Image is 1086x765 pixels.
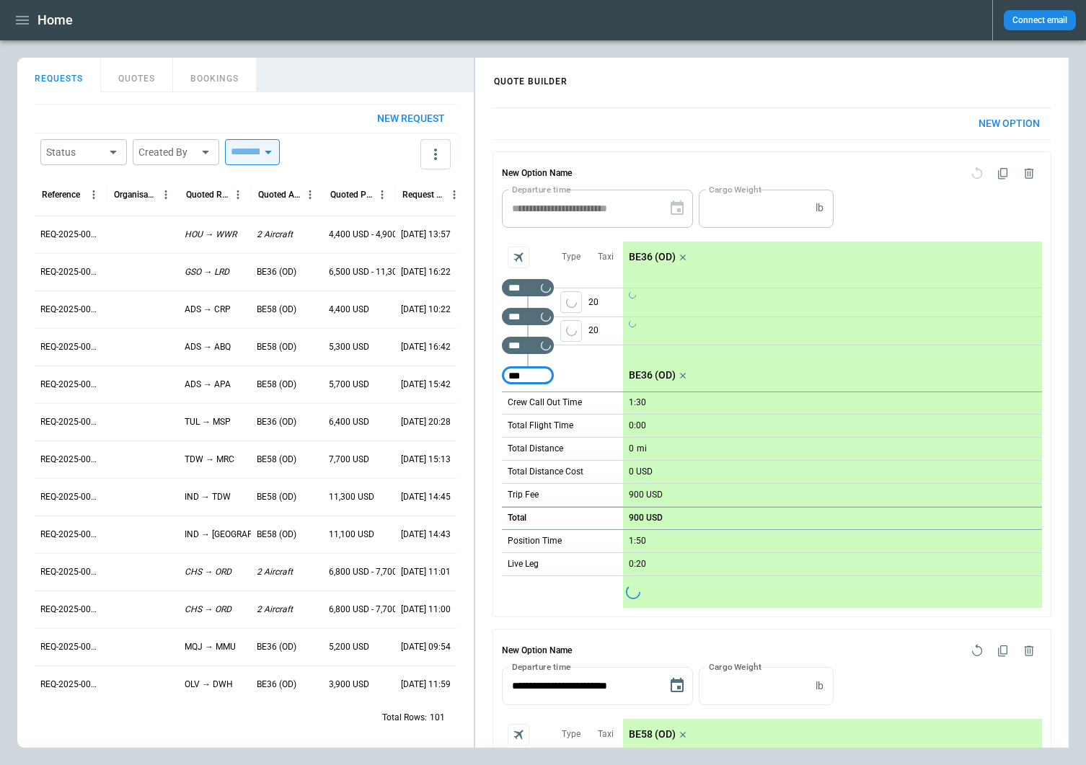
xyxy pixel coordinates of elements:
p: REQ-2025-000249 [40,341,101,353]
p: REQ-2025-000240 [40,678,101,691]
p: BE36 (OD) [629,369,676,381]
p: 4,400 USD [329,304,369,316]
p: 20 [588,288,623,317]
p: CHS → ORD [185,566,231,578]
p: Type [562,251,580,263]
p: [DATE] 14:45 [401,491,451,503]
p: Type [562,728,580,740]
p: OLV → DWH [185,678,233,691]
p: GSO → LRD [185,266,229,278]
p: BE58 (OD) [257,491,296,503]
p: BE36 (OD) [257,416,296,428]
p: 0:20 [629,559,646,570]
p: 101 [430,712,445,724]
p: 900 USD [629,490,663,500]
p: [DATE] 11:01 [401,566,451,578]
div: scrollable content [623,242,1042,608]
p: REQ-2025-000251 [40,266,101,278]
p: 0 USD [629,466,653,477]
span: Aircraft selection [508,724,529,746]
p: 1:30 [629,397,646,408]
p: BE58 (OD) [257,379,296,391]
span: Reset quote option [964,638,990,664]
span: Duplicate quote option [990,161,1016,187]
p: HOU → WWR [185,229,237,241]
p: 3,900 USD [329,678,369,691]
p: 6,400 USD [329,416,369,428]
p: IND → [GEOGRAPHIC_DATA] [185,529,295,541]
p: [DATE] 09:54 [401,641,451,653]
p: REQ-2025-000247 [40,416,101,428]
span: Type of sector [560,291,582,313]
span: Type of sector [560,320,582,342]
p: 5,700 USD [329,379,369,391]
p: [DATE] 16:22 [401,266,451,278]
label: Cargo Weight [709,660,761,673]
div: Reference [42,190,80,200]
button: left aligned [560,320,582,342]
p: REQ-2025-000243 [40,566,101,578]
div: Not found [502,279,554,296]
p: [DATE] 14:43 [401,529,451,541]
p: REQ-2025-000245 [40,491,101,503]
p: [DATE] 16:42 [401,341,451,353]
p: Total Flight Time [508,420,573,432]
button: Connect email [1004,10,1076,30]
p: 2 Aircraft [257,229,293,241]
h6: New Option Name [502,161,572,187]
p: 2 Aircraft [257,603,293,616]
p: 4,400 USD - 4,900 USD [329,229,416,241]
button: Choose date, selected date is Aug 14, 2025 [663,671,692,700]
p: BE58 (OD) [257,341,296,353]
p: Total Distance Cost [508,466,583,478]
p: 6,800 USD - 7,700 USD [329,603,416,616]
button: Reference column menu [84,185,103,204]
p: TDW → MRC [185,454,234,466]
p: Total Distance [508,443,563,455]
p: TUL → MSP [185,416,231,428]
label: Departure time [512,183,571,195]
p: lb [816,680,824,692]
p: MQJ → MMU [185,641,236,653]
label: Cargo Weight [709,183,761,195]
button: Quoted Route column menu [229,185,247,204]
p: REQ-2025-000241 [40,641,101,653]
p: Taxi [598,728,614,740]
p: 5,300 USD [329,341,369,353]
p: REQ-2025-000250 [40,304,101,316]
button: Quoted Price column menu [373,185,392,204]
p: REQ-2025-000248 [40,379,101,391]
button: Organisation column menu [156,185,175,204]
p: 7,700 USD [329,454,369,466]
button: New request [366,105,456,133]
div: Status [46,145,104,159]
h4: QUOTE BUILDER [477,61,585,94]
button: left aligned [560,291,582,313]
p: Total Rows: [382,712,427,724]
p: BE58 (OD) [629,728,676,740]
button: Quoted Aircraft column menu [301,185,319,204]
div: Too short [502,367,554,384]
div: Organisation [114,190,156,200]
p: [DATE] 15:42 [401,379,451,391]
p: 5,200 USD [329,641,369,653]
h6: Total [508,513,526,523]
p: IND → TDW [185,491,231,503]
h1: Home [37,12,73,29]
p: [DATE] 10:22 [401,304,451,316]
div: Created By [138,145,196,159]
p: REQ-2025-000244 [40,529,101,541]
button: REQUESTS [17,58,101,92]
p: 6,500 USD - 11,300 USD [329,266,421,278]
div: Request Created At (UTC-05:00) [402,190,445,200]
p: 1:50 [629,536,646,547]
p: BE58 (OD) [257,454,296,466]
p: Crew Call Out Time [508,397,582,409]
div: Quoted Route [186,190,229,200]
button: BOOKINGS [173,58,257,92]
p: 11,100 USD [329,529,374,541]
button: New Option [967,108,1051,139]
p: 0:00 [629,420,646,431]
span: Duplicate quote option [990,638,1016,664]
p: 900 USD [629,513,663,523]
